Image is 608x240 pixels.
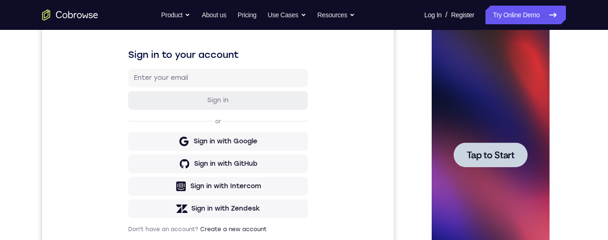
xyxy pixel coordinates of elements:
[202,6,226,24] a: About us
[86,64,266,77] h1: Sign in to your account
[318,6,355,24] button: Resources
[238,6,256,24] a: Pricing
[445,9,447,21] span: /
[148,198,219,207] div: Sign in with Intercom
[86,148,266,167] button: Sign in with Google
[152,175,215,184] div: Sign in with GitHub
[86,107,266,126] button: Sign in
[92,89,260,99] input: Enter your email
[485,6,566,24] a: Try Online Demo
[86,215,266,234] button: Sign in with Zendesk
[152,153,215,162] div: Sign in with Google
[42,9,98,21] a: Go to the home page
[29,125,103,150] button: Tap to Start
[149,220,218,229] div: Sign in with Zendesk
[161,6,191,24] button: Product
[268,6,306,24] button: Use Cases
[424,6,442,24] a: Log In
[86,170,266,189] button: Sign in with GitHub
[86,193,266,212] button: Sign in with Intercom
[42,133,90,142] span: Tap to Start
[451,6,474,24] a: Register
[171,134,181,141] p: or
